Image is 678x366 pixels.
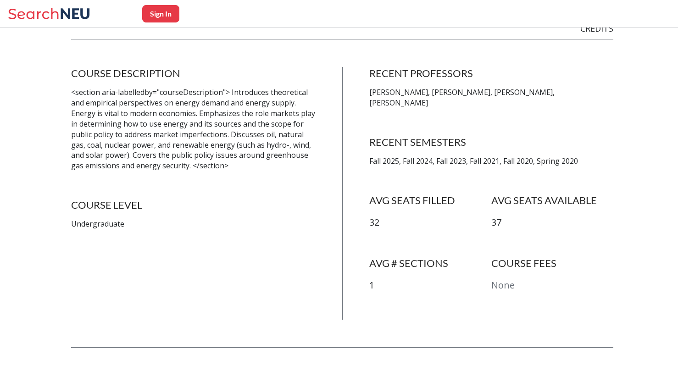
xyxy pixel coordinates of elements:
p: Undergraduate [71,219,315,229]
p: 37 [491,216,613,229]
h4: COURSE LEVEL [71,199,315,211]
p: 32 [369,216,491,229]
h4: RECENT PROFESSORS [369,67,613,80]
button: Sign In [142,5,179,22]
h4: AVG SEATS AVAILABLE [491,194,613,207]
h4: COURSE DESCRIPTION [71,67,315,80]
h4: RECENT SEMESTERS [369,136,613,149]
p: 1 [369,279,491,292]
p: <section aria-labelledby="courseDescription"> Introduces theoretical and empirical perspectives o... [71,87,315,171]
h4: AVG # SECTIONS [369,257,491,270]
p: [PERSON_NAME], [PERSON_NAME], [PERSON_NAME], [PERSON_NAME] [369,87,613,108]
span: CREDITS [580,23,613,34]
p: None [491,279,613,292]
p: Fall 2025, Fall 2024, Fall 2023, Fall 2021, Fall 2020, Spring 2020 [369,156,613,166]
h4: AVG SEATS FILLED [369,194,491,207]
h4: COURSE FEES [491,257,613,270]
